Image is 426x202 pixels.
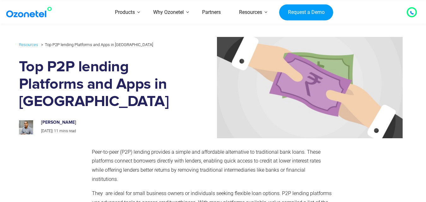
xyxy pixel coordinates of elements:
li: Top P2P lending Platforms and Apps in [GEOGRAPHIC_DATA] [39,41,153,49]
a: Request a Demo [279,4,333,21]
a: Products [106,1,144,24]
span: [DATE] [41,129,52,133]
a: Resources [19,41,38,48]
h1: Top P2P lending Platforms and Apps in [GEOGRAPHIC_DATA] [19,58,181,110]
span: Peer-to-peer (P2P) lending provides a simple and affordable alternative to traditional bank loans... [92,149,321,182]
h6: [PERSON_NAME] [41,120,174,125]
img: peer-to-peer lending platforms [185,37,403,138]
span: 11 [54,129,58,133]
span: mins read [59,129,76,133]
p: | [41,128,174,135]
a: Why Ozonetel [144,1,193,24]
a: Resources [230,1,271,24]
img: prashanth-kancherla_avatar-200x200.jpeg [19,120,33,134]
a: Partners [193,1,230,24]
